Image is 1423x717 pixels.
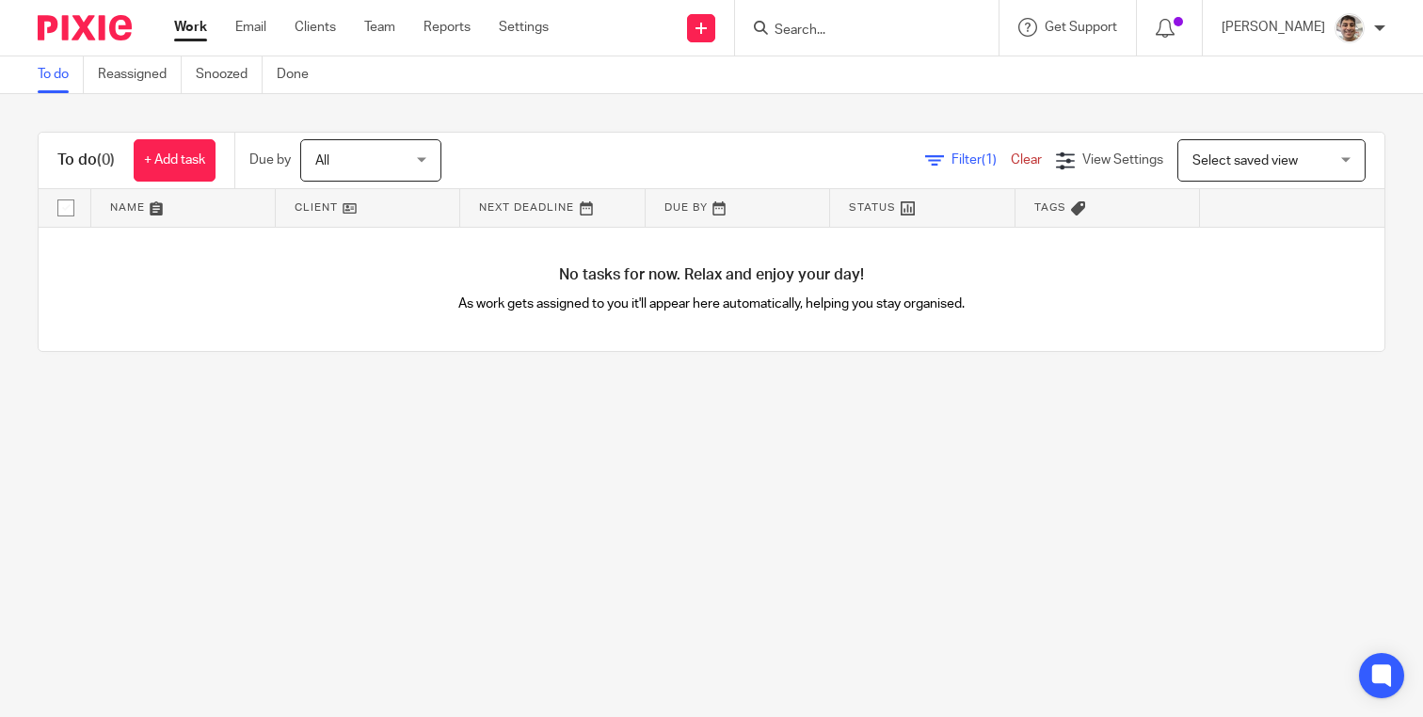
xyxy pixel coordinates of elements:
[38,15,132,40] img: Pixie
[1034,202,1066,213] span: Tags
[38,56,84,93] a: To do
[295,18,336,37] a: Clients
[277,56,323,93] a: Done
[315,154,329,167] span: All
[196,56,263,93] a: Snoozed
[39,265,1384,285] h4: No tasks for now. Relax and enjoy your day!
[249,151,291,169] p: Due by
[97,152,115,167] span: (0)
[174,18,207,37] a: Work
[1082,153,1163,167] span: View Settings
[1011,153,1042,167] a: Clear
[134,139,216,182] a: + Add task
[1222,18,1325,37] p: [PERSON_NAME]
[951,153,1011,167] span: Filter
[773,23,942,40] input: Search
[982,153,997,167] span: (1)
[1045,21,1117,34] span: Get Support
[499,18,549,37] a: Settings
[57,151,115,170] h1: To do
[364,18,395,37] a: Team
[376,295,1048,313] p: As work gets assigned to you it'll appear here automatically, helping you stay organised.
[424,18,471,37] a: Reports
[98,56,182,93] a: Reassigned
[1335,13,1365,43] img: PXL_20240409_141816916.jpg
[1192,154,1298,167] span: Select saved view
[235,18,266,37] a: Email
